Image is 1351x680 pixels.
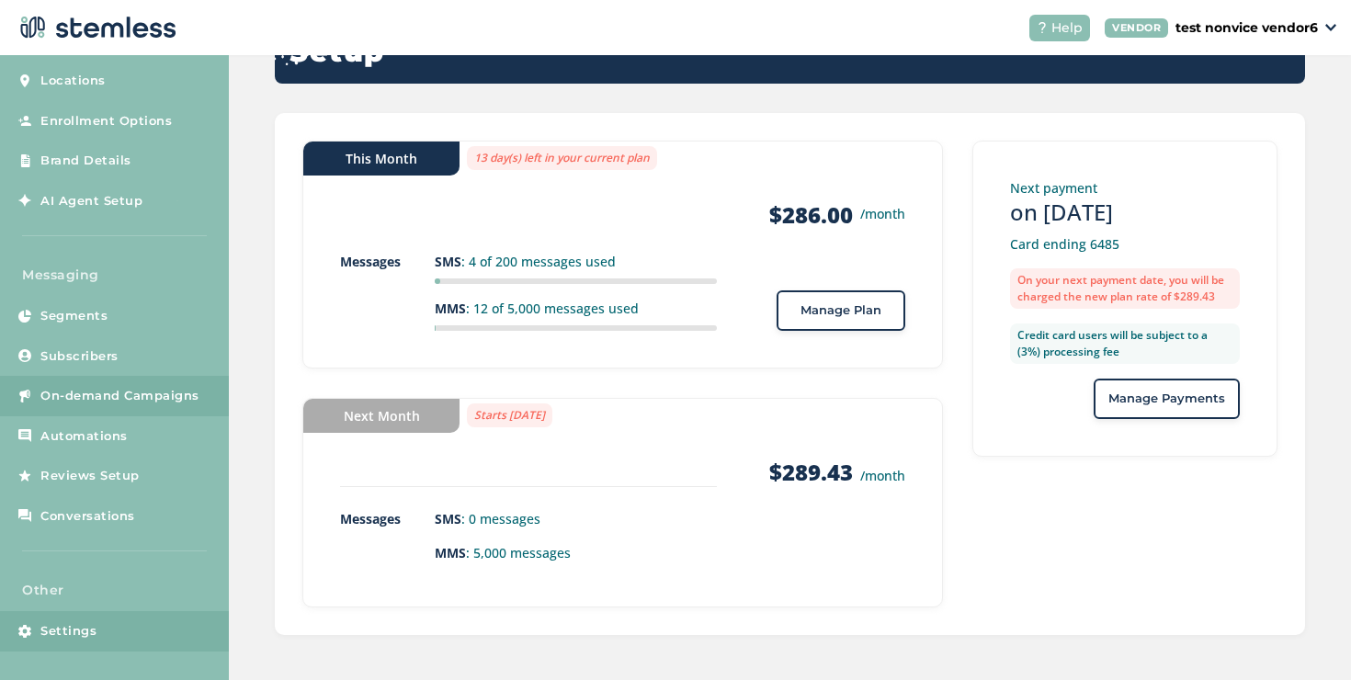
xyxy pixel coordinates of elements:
label: 13 day(s) left in your current plan [467,146,657,170]
button: Manage Plan [777,290,905,331]
span: AI Agent Setup [40,192,142,210]
span: Locations [40,72,106,90]
span: Brand Details [40,152,131,170]
img: logo-dark-0685b13c.svg [15,9,176,46]
small: /month [860,204,905,223]
label: Credit card users will be subject to a (3%) processing fee [1010,323,1240,364]
p: Messages [340,509,434,528]
p: : 12 of 5,000 messages used [435,299,717,318]
strong: SMS [435,510,461,527]
label: On your next payment date, you will be charged the new plan rate of $289.43 [1010,268,1240,309]
strong: SMS [435,253,461,270]
span: Enrollment Options [40,112,172,130]
span: Segments [40,307,108,325]
span: Settings [40,622,96,640]
div: Next Month [303,399,460,433]
div: This Month [303,142,460,176]
label: Starts [DATE] [467,403,552,427]
strong: $289.43 [769,457,853,487]
p: : 0 messages [435,509,717,528]
img: glitter-stars-b7820f95.gif [156,182,193,219]
div: VENDOR [1105,18,1168,38]
p: Next payment [1010,178,1240,198]
span: Automations [40,427,128,446]
strong: MMS [435,544,466,561]
span: Conversations [40,507,135,526]
strong: MMS [435,300,466,317]
span: Manage Plan [800,301,881,320]
p: test nonvice vendor6 [1175,18,1318,38]
span: Manage Payments [1108,390,1225,408]
span: On-demand Campaigns [40,387,199,405]
p: Messages [340,252,434,271]
img: icon-help-white-03924b79.svg [1037,22,1048,33]
span: Subscribers [40,347,119,366]
button: Manage Payments [1094,379,1240,419]
p: : 5,000 messages [435,543,717,562]
small: /month [860,467,905,484]
span: Help [1051,18,1083,38]
p: Card ending 6485 [1010,234,1240,254]
p: : 4 of 200 messages used [435,252,717,271]
strong: $286.00 [769,200,853,230]
img: icon_down-arrow-small-66adaf34.svg [1325,24,1336,31]
h3: on [DATE] [1010,198,1240,227]
iframe: Chat Widget [1259,592,1351,680]
span: Reviews Setup [40,467,140,485]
